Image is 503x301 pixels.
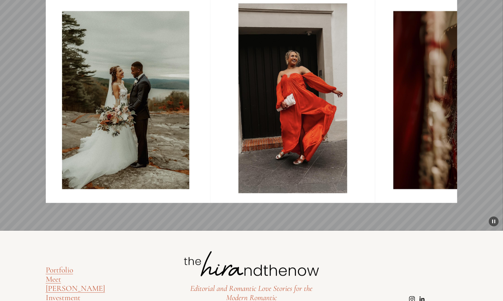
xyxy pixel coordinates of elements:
button: Pause Background [489,217,499,226]
a: Portfolio [46,265,73,275]
a: Meet [PERSON_NAME] [46,275,105,293]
